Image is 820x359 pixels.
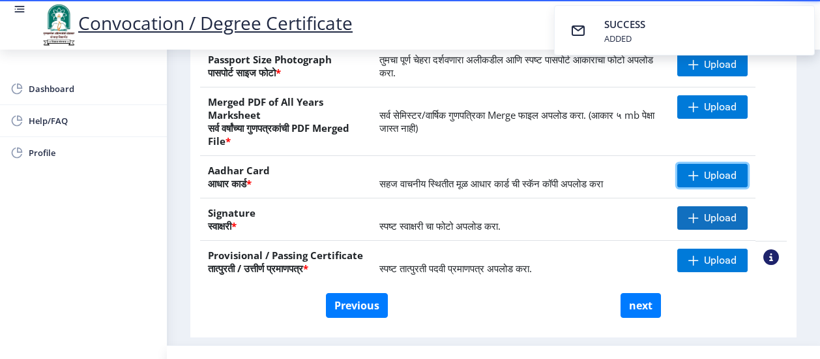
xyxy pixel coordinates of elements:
[200,87,372,156] th: Merged PDF of All Years Marksheet सर्व वर्षांच्या गुणपत्रकांची PDF Merged File
[704,211,737,225] span: Upload
[200,156,372,198] th: Aadhar Card आधार कार्ड
[379,219,501,232] span: स्पष्ट स्वाक्षरी चा फोटो अपलोड करा.
[372,44,669,87] td: तुमचा पूर्ण चेहरा दर्शवणारा अलीकडील आणि स्पष्ट पासपोर्ट आकाराचा फोटो अपलोड करा.
[200,241,372,283] th: Provisional / Passing Certificate तात्पुरती / उत्तीर्ण प्रमाणपत्र
[704,169,737,182] span: Upload
[379,108,654,134] span: सर्व सेमिस्टर/वार्षिक गुणपत्रिका Merge फाइल अपलोड करा. (आकार ५ mb पेक्षा जास्त नाही)
[763,249,779,265] nb-action: View Sample PDC
[39,3,78,47] img: logo
[704,101,737,114] span: Upload
[29,145,156,161] span: Profile
[326,293,388,318] button: Previous
[29,81,156,97] span: Dashboard
[200,44,372,87] th: Passport Size Photograph पासपोर्ट साइज फोटो
[379,177,603,190] span: सहज वाचनीय स्थितीत मूळ आधार कार्ड ची स्कॅन कॉपी अपलोड करा
[604,18,645,31] span: SUCCESS
[39,10,353,35] a: Convocation / Degree Certificate
[621,293,661,318] button: next
[29,113,156,129] span: Help/FAQ
[704,254,737,267] span: Upload
[704,58,737,71] span: Upload
[604,33,648,44] div: ADDED
[200,198,372,241] th: Signature स्वाक्षरी
[379,262,532,275] span: स्पष्ट तात्पुरती पदवी प्रमाणपत्र अपलोड करा.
